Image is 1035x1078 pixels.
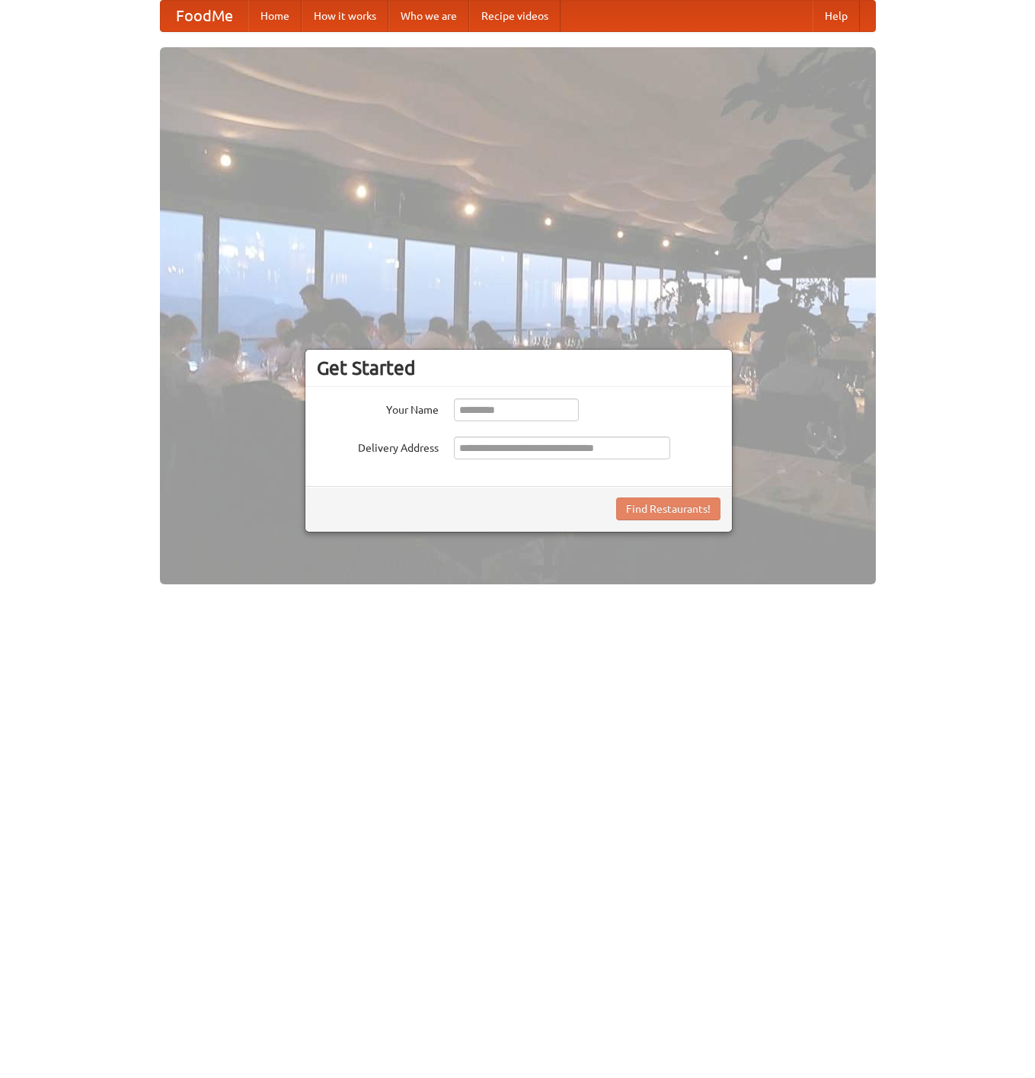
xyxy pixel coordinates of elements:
[248,1,302,31] a: Home
[161,1,248,31] a: FoodMe
[388,1,469,31] a: Who we are
[469,1,561,31] a: Recipe videos
[317,398,439,417] label: Your Name
[616,497,720,520] button: Find Restaurants!
[317,437,439,456] label: Delivery Address
[302,1,388,31] a: How it works
[317,357,720,379] h3: Get Started
[813,1,860,31] a: Help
